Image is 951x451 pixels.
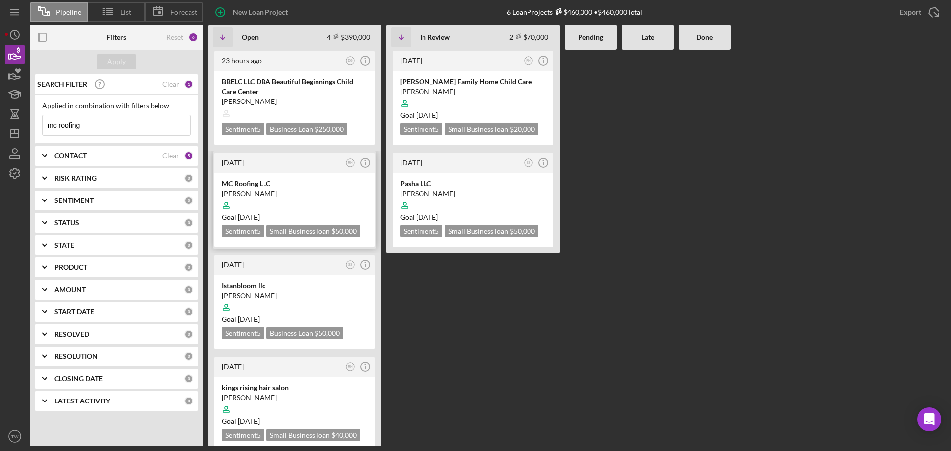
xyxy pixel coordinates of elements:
div: 6 Loan Projects • $460,000 Total [507,8,642,16]
div: Sentiment 5 [222,225,264,237]
div: Open Intercom Messenger [917,407,941,431]
text: SS [348,263,353,266]
b: In Review [420,33,450,41]
div: $460,000 [553,8,592,16]
div: 0 [184,196,193,205]
div: 5 [184,151,193,160]
div: Sentiment 5 [400,225,442,237]
div: 0 [184,263,193,272]
span: $250,000 [315,125,344,133]
div: 6 [188,32,198,42]
time: 2025-03-26 18:07 [400,56,422,65]
button: TW [5,426,25,446]
span: Goal [222,417,260,425]
span: Goal [222,213,260,221]
div: Small Business loan [445,123,538,135]
div: Business Loan [266,123,347,135]
div: 0 [184,241,193,250]
span: $50,000 [331,227,357,235]
b: STATE [54,241,74,249]
b: CONTACT [54,152,87,160]
button: SS [522,156,535,170]
button: SS [344,258,357,272]
text: TW [11,434,19,439]
div: 1 [184,80,193,89]
a: [DATE]SSPasha LLC[PERSON_NAME]Goal [DATE]Sentiment5Small Business loan $50,000 [391,151,555,249]
a: [DATE]RN[PERSON_NAME] Family Home Child Care[PERSON_NAME]Goal [DATE]Sentiment5Small Business loan... [391,50,555,147]
b: CLOSING DATE [54,375,103,383]
div: [PERSON_NAME] [222,189,368,199]
b: SEARCH FILTER [37,80,87,88]
div: 0 [184,352,193,361]
text: RN [526,59,531,62]
div: 4 $390,000 [327,33,370,41]
text: RN [348,365,353,368]
div: Sentiment 5 [400,123,442,135]
div: 0 [184,307,193,316]
b: START DATE [54,308,94,316]
div: [PERSON_NAME] [400,189,546,199]
div: 0 [184,174,193,183]
div: Pasha LLC [400,179,546,189]
span: Pipeline [56,8,81,16]
div: Export [900,2,921,22]
b: PRODUCT [54,263,87,271]
time: 05/10/2025 [416,111,438,119]
div: Small Business loan [445,225,538,237]
div: Apply [107,54,126,69]
time: 07/18/2025 [238,315,260,323]
div: Clear [162,152,179,160]
div: Istanbloom llc [222,281,368,291]
b: Pending [578,33,603,41]
div: MC Roofing LLC [222,179,368,189]
div: 0 [184,285,193,294]
text: SS [527,161,531,164]
b: RESOLUTION [54,352,98,360]
div: New Loan Project [233,2,288,22]
time: 2024-10-08 18:13 [400,158,422,167]
text: RN [348,161,353,164]
div: 0 [184,330,193,339]
span: $50,000 [510,227,535,235]
span: Goal [400,213,438,221]
div: Sentiment 5 [222,123,264,135]
time: 2025-06-03 16:11 [222,260,244,269]
div: BBELC LLC DBA Beautiful Beginnings Child Care Center [222,77,368,97]
button: RN [344,156,357,170]
span: $50,000 [315,329,340,337]
button: RN [344,360,357,374]
div: Sentiment 5 [222,327,264,339]
div: [PERSON_NAME] [222,97,368,106]
time: 05/16/2025 [238,417,260,425]
div: 0 [184,374,193,383]
div: [PERSON_NAME] Family Home Child Care [400,77,546,87]
b: SENTIMENT [54,197,94,204]
button: Apply [97,54,136,69]
b: Filters [106,33,126,41]
a: [DATE]SSIstanbloom llc[PERSON_NAME]Goal [DATE]Sentiment5Business Loan $50,000 [213,253,376,351]
div: [PERSON_NAME] [400,87,546,97]
span: Goal [400,111,438,119]
div: 0 [184,397,193,405]
span: Goal [222,315,260,323]
time: 08/18/2025 [238,213,260,221]
button: New Loan Project [208,2,298,22]
b: Late [641,33,654,41]
div: 2 $70,000 [509,33,548,41]
span: List [120,8,131,16]
button: RN [522,54,535,68]
time: 2025-08-11 19:33 [222,158,244,167]
div: Clear [162,80,179,88]
b: LATEST ACTIVITY [54,397,110,405]
button: Export [890,2,946,22]
text: DG [348,59,353,62]
div: Business Loan [266,327,343,339]
b: Done [696,33,713,41]
b: RISK RATING [54,174,97,182]
a: 23 hours agoDGBBELC LLC DBA Beautiful Beginnings Child Care Center[PERSON_NAME]Sentiment5Business... [213,50,376,147]
time: 2025-04-01 04:22 [222,362,244,371]
div: kings rising hair salon [222,383,368,393]
b: AMOUNT [54,286,86,294]
div: Reset [166,33,183,41]
span: $40,000 [331,431,357,439]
